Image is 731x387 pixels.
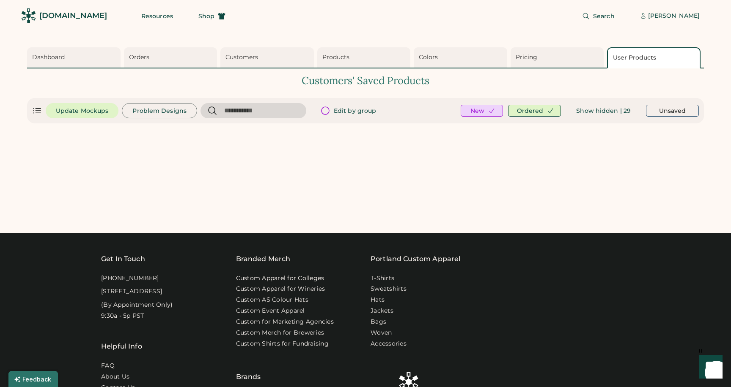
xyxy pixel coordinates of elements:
[236,340,329,348] a: Custom Shirts for Fundraising
[21,8,36,23] img: Rendered Logo - Screens
[27,74,704,88] div: Customers' Saved Products
[39,11,107,21] div: [DOMAIN_NAME]
[101,373,129,381] a: About Us
[613,54,697,62] div: User Products
[322,53,408,62] div: Products
[236,296,308,304] a: Custom AS Colour Hats
[419,53,505,62] div: Colors
[236,307,305,315] a: Custom Event Apparel
[691,349,727,385] iframe: Front Chat
[101,362,115,370] a: FAQ
[313,103,386,118] button: Edit by group
[566,104,641,117] button: Show hidden | 29
[236,318,334,326] a: Custom for Marketing Agencies
[198,13,214,19] span: Shop
[236,285,325,293] a: Custom Apparel for Wineries
[101,287,162,296] div: [STREET_ADDRESS]
[461,105,503,117] button: New
[101,301,173,309] div: (By Appointment Only)
[371,254,460,264] a: Portland Custom Apparel
[101,312,144,320] div: 9:30a - 5p PST
[101,254,145,264] div: Get In Touch
[371,285,407,293] a: Sweatshirts
[508,105,561,117] button: Ordered
[129,53,215,62] div: Orders
[188,8,236,25] button: Shop
[122,103,197,118] button: Problem Designs
[236,351,261,382] div: Brands
[371,296,385,304] a: Hats
[236,254,291,264] div: Branded Merch
[131,8,183,25] button: Resources
[371,307,393,315] a: Jackets
[646,105,699,117] button: Unsaved
[371,340,407,348] a: Accessories
[516,53,602,62] div: Pricing
[236,329,324,337] a: Custom Merch for Breweries
[32,106,42,116] div: Show list view
[101,274,159,283] div: [PHONE_NUMBER]
[371,318,386,326] a: Bags
[572,8,625,25] button: Search
[371,329,392,337] a: Woven
[593,13,615,19] span: Search
[334,108,376,114] span: Edit by group
[101,341,142,352] div: Helpful Info
[32,53,118,62] div: Dashboard
[46,103,118,118] button: Update Mockups
[648,12,700,20] div: [PERSON_NAME]
[236,274,324,283] a: Custom Apparel for Colleges
[371,274,394,283] a: T-Shirts
[225,53,311,62] div: Customers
